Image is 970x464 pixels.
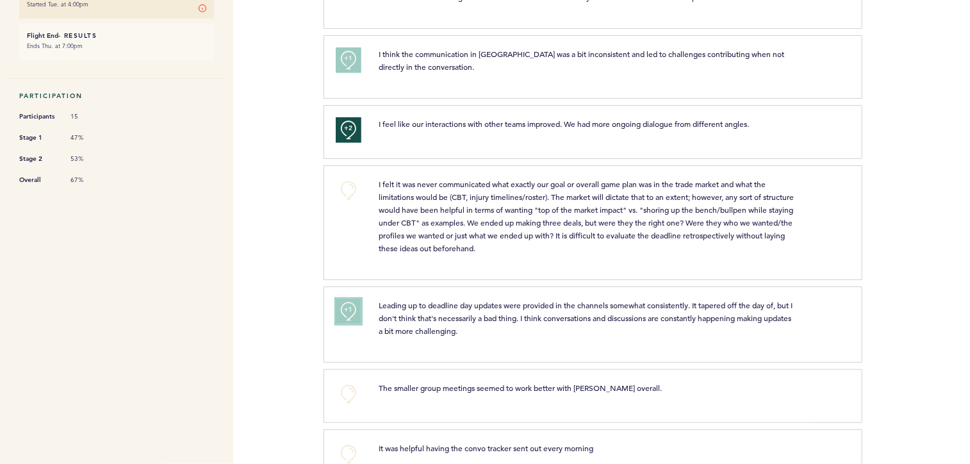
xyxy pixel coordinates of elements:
span: Participants [19,110,58,123]
span: 53% [70,154,109,163]
span: Overall [19,174,58,186]
span: The smaller group meetings seemed to work better with [PERSON_NAME] overall. [379,383,662,393]
span: 67% [70,176,109,185]
span: I feel like our interactions with other teams improved. We had more ongoing dialogue from differe... [379,119,749,129]
button: +1 [336,299,361,324]
button: +2 [336,117,361,143]
span: 15 [70,112,109,121]
span: Stage 2 [19,153,58,165]
span: Stage 1 [19,131,58,144]
h5: Participation [19,92,214,100]
span: I think the communication in [GEOGRAPHIC_DATA] was a bit inconsistent and led to challenges contr... [379,49,786,72]
span: +1 [344,52,353,65]
time: Ends Thu. at 7:00pm [27,42,83,50]
span: 47% [70,133,109,142]
span: +1 [344,303,353,316]
button: +1 [336,47,361,73]
span: Leading up to deadline day updates were provided in the channels somewhat consistently. It tapere... [379,300,794,336]
span: +2 [344,122,353,135]
span: I felt it was never communicated what exactly our goal or overall game plan was in the trade mark... [379,179,796,253]
span: It was helpful having the convo tracker sent out every morning [379,443,593,453]
h6: - Results [27,31,206,40]
small: Flight End [27,31,58,40]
